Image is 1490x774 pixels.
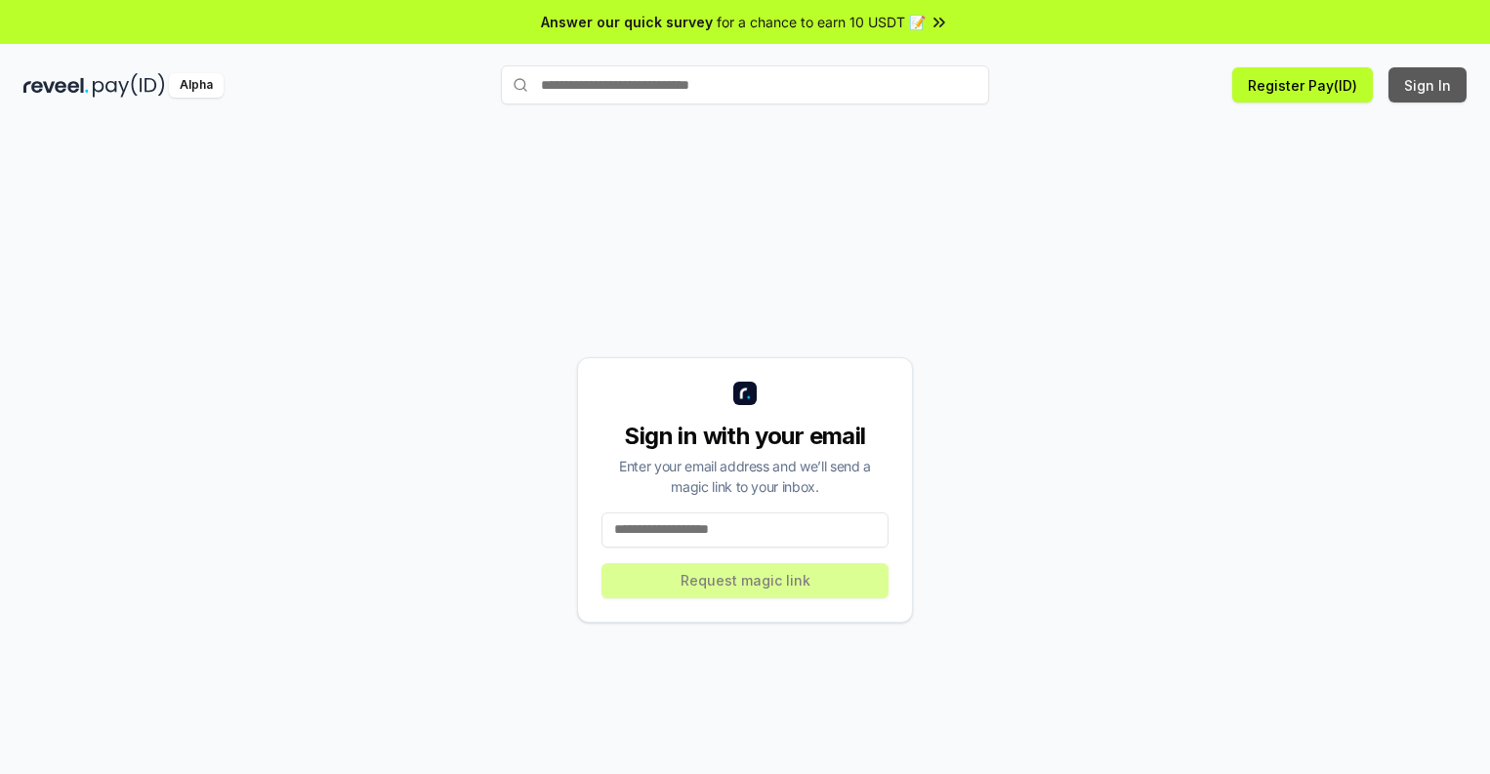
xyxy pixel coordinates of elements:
[23,73,89,98] img: reveel_dark
[601,456,889,497] div: Enter your email address and we’ll send a magic link to your inbox.
[733,382,757,405] img: logo_small
[601,421,889,452] div: Sign in with your email
[717,12,926,32] span: for a chance to earn 10 USDT 📝
[169,73,224,98] div: Alpha
[1388,67,1467,102] button: Sign In
[93,73,165,98] img: pay_id
[541,12,713,32] span: Answer our quick survey
[1232,67,1373,102] button: Register Pay(ID)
